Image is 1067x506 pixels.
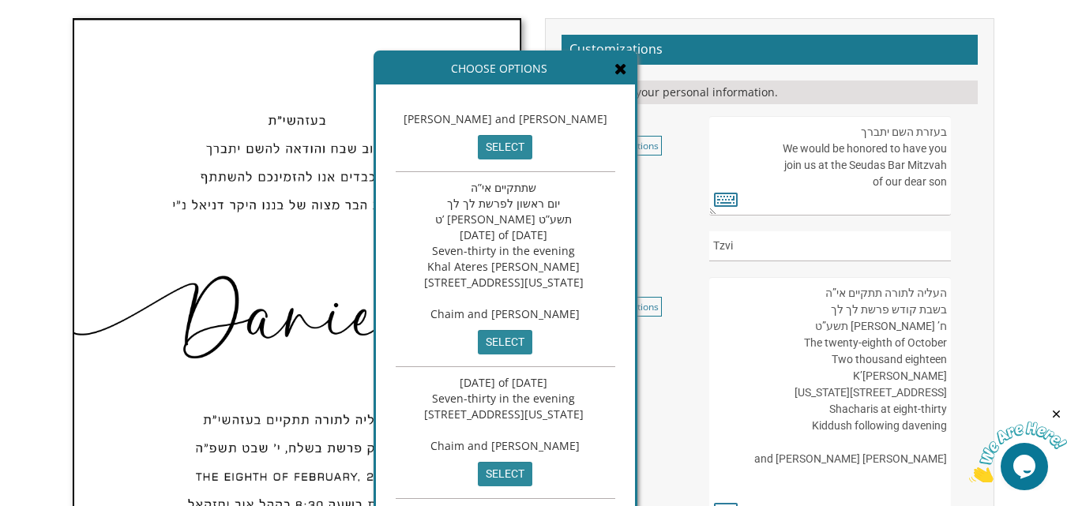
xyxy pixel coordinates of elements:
[376,53,635,84] div: Choose Options
[562,35,978,65] h2: Customizations
[478,462,532,486] input: select
[424,180,587,321] span: שתתקיים אי”ה יום ראשון לפרשת לך לך ט’ [PERSON_NAME] תשע”ט [DATE] of [DATE] Seven-thirty in the ev...
[478,330,532,354] input: select
[478,135,532,159] input: select
[424,375,587,453] span: [DATE] of [DATE] Seven-thirty in the evening [STREET_ADDRESS][US_STATE] Chaim and [PERSON_NAME]
[709,116,951,216] textarea: בעזרת השם יתברך We would be honored to have you join us at the Seudas Bar Mitzvah of our dear son
[562,81,978,104] div: Please fill in your personal information.
[969,407,1067,482] iframe: chat widget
